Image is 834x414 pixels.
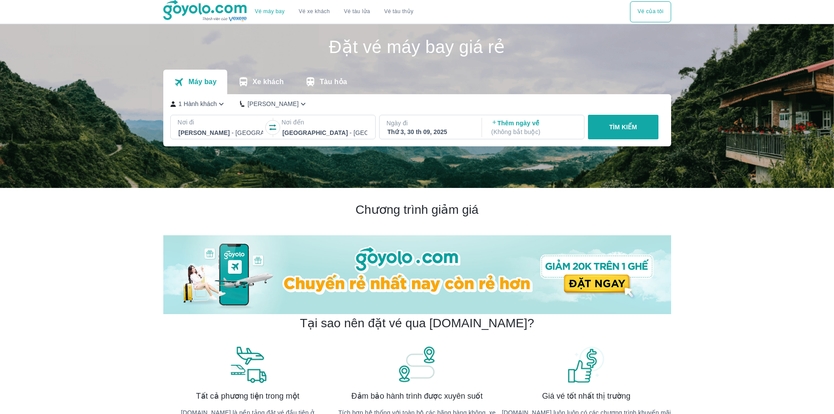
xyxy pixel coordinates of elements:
p: Tàu hỏa [320,78,347,86]
p: Ngày đi [387,119,473,127]
h2: Chương trình giảm giá [163,202,671,218]
p: Nơi đến [282,118,368,127]
a: Vé xe khách [299,8,330,15]
span: Giá vé tốt nhất thị trường [542,391,630,401]
img: banner [397,345,436,384]
p: Xe khách [253,78,284,86]
p: Máy bay [188,78,216,86]
img: banner [567,345,606,384]
img: banner [228,345,267,384]
div: choose transportation mode [630,1,671,22]
button: Vé tàu thủy [377,1,420,22]
p: ( Không bắt buộc ) [491,127,576,136]
button: TÌM KIẾM [588,115,658,139]
h1: Đặt vé máy bay giá rẻ [163,38,671,56]
button: 1 Hành khách [170,99,226,109]
span: Tất cả phương tiện trong một [196,391,299,401]
div: transportation tabs [163,70,358,94]
div: Thứ 3, 30 th 09, 2025 [387,127,472,136]
img: banner-home [163,235,671,314]
p: Thêm ngày về [491,119,576,136]
button: Vé của tôi [630,1,671,22]
a: Vé tàu lửa [337,1,377,22]
span: Đảm bảo hành trình được xuyên suốt [352,391,483,401]
a: Vé máy bay [255,8,285,15]
div: choose transportation mode [248,1,420,22]
p: [PERSON_NAME] [247,99,299,108]
p: 1 Hành khách [179,99,217,108]
p: Nơi đi [178,118,264,127]
p: TÌM KIẾM [609,123,637,131]
button: [PERSON_NAME] [240,99,308,109]
h2: Tại sao nên đặt vé qua [DOMAIN_NAME]? [300,315,534,331]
